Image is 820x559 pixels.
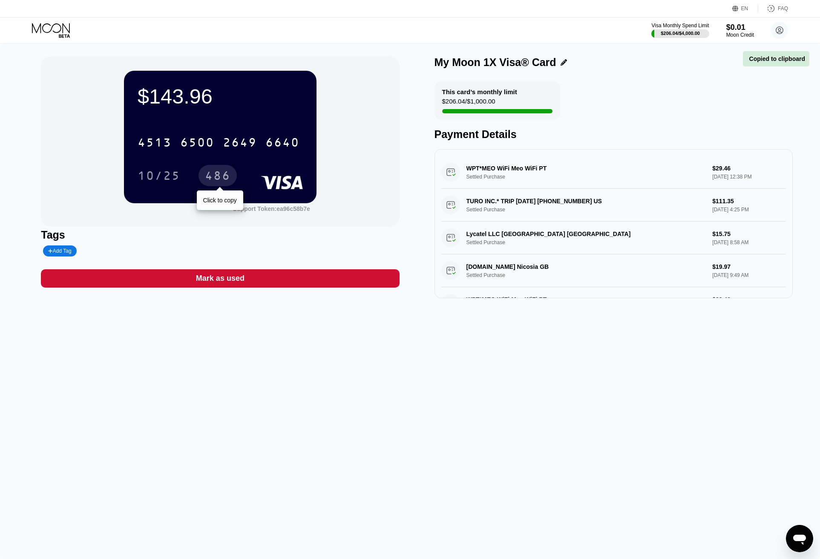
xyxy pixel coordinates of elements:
div: Tags [41,229,399,241]
div: $206.04 / $1,000.00 [442,98,495,109]
iframe: Button to launch messaging window [786,525,813,552]
div: Support Token:ea96c58b7e [233,205,310,212]
div: This card’s monthly limit [442,88,517,95]
div: 4513 [138,137,172,150]
div: 4513650026496640 [132,132,305,153]
div: Mark as used [41,269,399,288]
div: Moon Credit [726,32,754,38]
div: Support Token: ea96c58b7e [233,205,310,212]
div: EN [741,6,748,12]
div: 6500 [180,137,214,150]
div: $206.04 / $4,000.00 [661,31,700,36]
div: $0.01 [726,23,754,32]
div: 486 [199,165,237,186]
div: My Moon 1X Visa® Card [434,56,556,69]
div: $143.96 [138,84,303,108]
div: FAQ [778,6,788,12]
div: 10/25 [138,170,180,184]
div: 486 [205,170,230,184]
div: Mark as used [196,274,245,283]
div: Copied to clipboard [747,55,805,62]
div: EN [732,4,758,13]
div: Click to copy [203,197,237,204]
div: 2649 [223,137,257,150]
div: FAQ [758,4,788,13]
div: Payment Details [434,128,793,141]
div: Add Tag [48,248,71,254]
div: Visa Monthly Spend Limit$206.04/$4,000.00 [651,23,709,38]
div: Add Tag [43,245,76,256]
div: $0.01Moon Credit [726,23,754,38]
div: 6640 [265,137,299,150]
div: 10/25 [131,165,187,186]
div: Visa Monthly Spend Limit [651,23,709,29]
